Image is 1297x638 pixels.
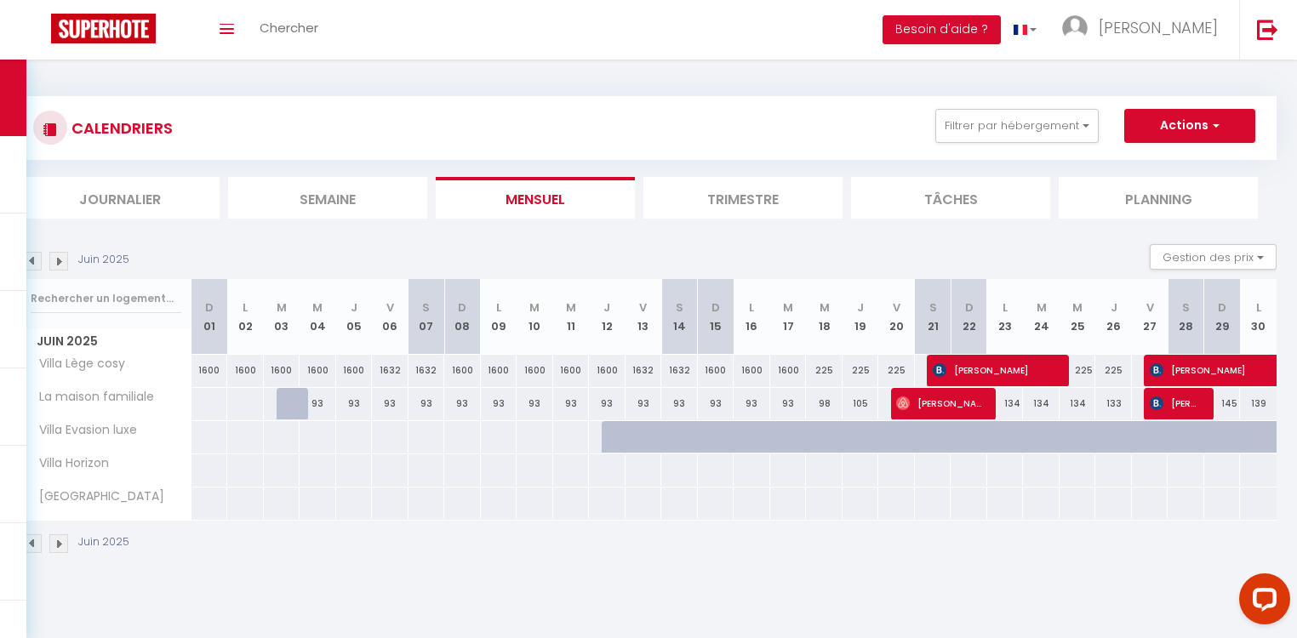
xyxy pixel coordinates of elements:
abbr: D [458,299,466,316]
abbr: J [1111,299,1117,316]
div: 98 [806,388,843,419]
div: 1600 [770,355,807,386]
div: 93 [698,388,734,419]
div: 1600 [517,355,553,386]
div: 93 [481,388,517,419]
abbr: D [711,299,720,316]
div: 1600 [698,355,734,386]
abbr: V [639,299,647,316]
abbr: J [857,299,864,316]
th: 18 [806,279,843,355]
div: 225 [806,355,843,386]
div: 93 [589,388,626,419]
div: 93 [336,388,373,419]
th: 06 [372,279,409,355]
abbr: L [1256,299,1261,316]
abbr: J [351,299,357,316]
div: 1600 [300,355,336,386]
div: 93 [626,388,662,419]
div: 225 [1060,355,1096,386]
abbr: D [1218,299,1226,316]
span: La maison familiale [24,388,158,407]
div: 93 [661,388,698,419]
div: 1600 [227,355,264,386]
li: Planning [1059,177,1258,219]
abbr: M [277,299,287,316]
th: 16 [734,279,770,355]
abbr: M [783,299,793,316]
th: 14 [661,279,698,355]
th: 15 [698,279,734,355]
th: 07 [409,279,445,355]
li: Semaine [228,177,427,219]
div: 93 [553,388,590,419]
li: Trimestre [643,177,843,219]
th: 26 [1095,279,1132,355]
abbr: M [1072,299,1083,316]
div: 1600 [444,355,481,386]
div: 1632 [661,355,698,386]
abbr: M [312,299,323,316]
h3: CALENDRIERS [67,109,173,147]
div: 1600 [481,355,517,386]
abbr: S [929,299,937,316]
div: 93 [372,388,409,419]
th: 19 [843,279,879,355]
abbr: L [749,299,754,316]
th: 03 [264,279,300,355]
th: 30 [1240,279,1277,355]
th: 28 [1168,279,1204,355]
div: 93 [300,388,336,419]
th: 01 [191,279,228,355]
th: 21 [915,279,951,355]
div: 1600 [336,355,373,386]
abbr: M [529,299,540,316]
th: 22 [951,279,987,355]
div: 134 [1060,388,1096,419]
abbr: L [243,299,248,316]
abbr: L [1003,299,1008,316]
th: 27 [1132,279,1168,355]
span: Chercher [260,19,318,37]
div: 93 [444,388,481,419]
input: Rechercher un logement... [31,283,181,314]
div: 1600 [589,355,626,386]
th: 17 [770,279,807,355]
div: 139 [1240,388,1277,419]
abbr: S [676,299,683,316]
div: 225 [878,355,915,386]
div: 133 [1095,388,1132,419]
div: 1632 [409,355,445,386]
div: 145 [1204,388,1241,419]
div: 1600 [264,355,300,386]
th: 05 [336,279,373,355]
img: logout [1257,19,1278,40]
th: 24 [1023,279,1060,355]
li: Tâches [851,177,1050,219]
th: 25 [1060,279,1096,355]
div: 105 [843,388,879,419]
abbr: M [820,299,830,316]
p: Juin 2025 [78,252,129,268]
th: 20 [878,279,915,355]
span: [PERSON_NAME] [933,354,1054,386]
abbr: S [422,299,430,316]
div: 134 [1023,388,1060,419]
div: 1600 [734,355,770,386]
div: 93 [517,388,553,419]
th: 11 [553,279,590,355]
abbr: D [965,299,974,316]
li: Mensuel [436,177,635,219]
div: 225 [843,355,879,386]
span: [GEOGRAPHIC_DATA] [24,487,169,506]
iframe: LiveChat chat widget [1226,567,1297,638]
span: Villa Horizon [24,454,113,473]
div: 1632 [626,355,662,386]
img: ... [1062,15,1088,41]
abbr: V [893,299,900,316]
abbr: V [386,299,394,316]
div: 1600 [553,355,590,386]
th: 23 [987,279,1024,355]
div: 93 [734,388,770,419]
